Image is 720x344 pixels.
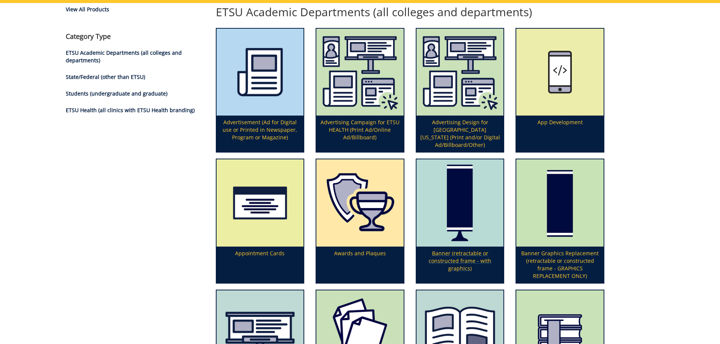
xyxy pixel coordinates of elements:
[316,159,404,283] a: Awards and Plaques
[516,116,604,152] p: App Development
[417,116,504,152] p: Advertising Design for [GEOGRAPHIC_DATA][US_STATE] (Print and/or Digital Ad/Billboard/Other)
[217,159,304,283] a: Appointment Cards
[316,247,404,283] p: Awards and Plaques
[417,159,504,247] img: retractable-banner-59492b401f5aa8.64163094.png
[516,159,604,283] a: Banner Graphics Replacement (retractable or constructed frame - GRAPHICS REPLACEMENT ONLY)
[316,159,404,247] img: plaques-5a7339fccbae09.63825868.png
[66,90,167,97] a: Students (undergraduate and graduate)
[217,29,304,116] img: printmedia-5fff40aebc8a36.86223841.png
[417,29,504,116] img: etsu%20health%20marketing%20campaign%20image-6075f5506d2aa2.29536275.png
[66,6,204,13] a: View All Products
[217,29,304,152] a: Advertisement (Ad for Digital use or Printed in Newspaper, Program or Magazine)
[66,49,182,64] a: ETSU Academic Departments (all colleges and departments)
[516,29,604,152] a: App Development
[417,159,504,283] a: Banner (retractable or constructed frame - with graphics)
[316,116,404,152] p: Advertising Campaign for ETSU HEALTH (Print Ad/Online Ad/Billboard)
[216,6,604,18] h2: ETSU Academic Departments (all colleges and departments)
[217,116,304,152] p: Advertisement (Ad for Digital use or Printed in Newspaper, Program or Magazine)
[417,247,504,283] p: Banner (retractable or constructed frame - with graphics)
[66,73,145,80] a: State/Federal (other than ETSU)
[66,106,195,114] a: ETSU Health (all clinics with ETSU Health branding)
[417,29,504,152] a: Advertising Design for [GEOGRAPHIC_DATA][US_STATE] (Print and/or Digital Ad/Billboard/Other)
[316,29,404,116] img: etsu%20health%20marketing%20campaign%20image-6075f5506d2aa2.29536275.png
[516,159,604,247] img: graphics-only-banner-5949222f1cdc31.93524894.png
[516,247,604,283] p: Banner Graphics Replacement (retractable or constructed frame - GRAPHICS REPLACEMENT ONLY)
[217,247,304,283] p: Appointment Cards
[66,33,204,40] h4: Category Type
[516,29,604,116] img: app%20development%20icon-655684178ce609.47323231.png
[217,159,304,247] img: appointment%20cards-6556843a9f7d00.21763534.png
[316,29,404,152] a: Advertising Campaign for ETSU HEALTH (Print Ad/Online Ad/Billboard)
